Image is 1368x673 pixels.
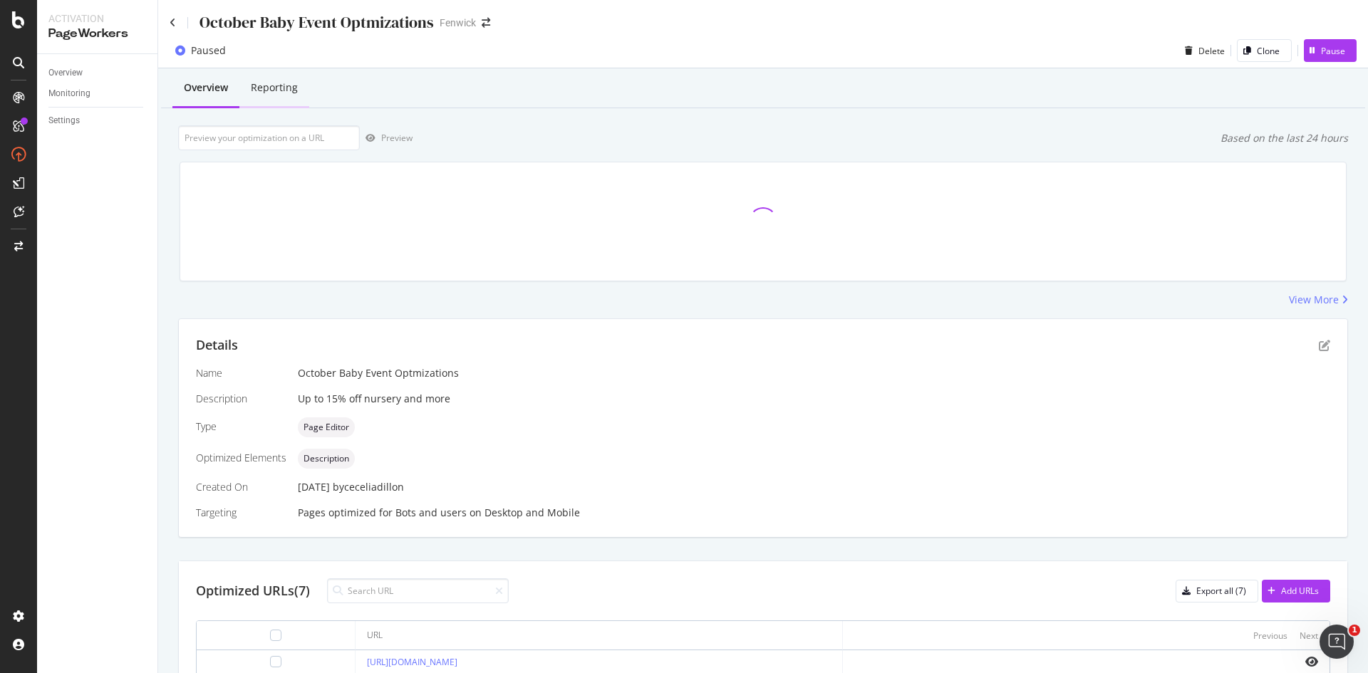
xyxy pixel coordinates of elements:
[1198,45,1225,57] div: Delete
[1196,585,1246,597] div: Export all (7)
[1221,131,1348,145] div: Based on the last 24 hours
[48,11,146,26] div: Activation
[196,366,286,380] div: Name
[196,506,286,520] div: Targeting
[1262,580,1330,602] button: Add URLs
[304,454,349,463] span: Description
[1281,585,1319,597] div: Add URLs
[251,80,298,95] div: Reporting
[1349,625,1360,636] span: 1
[298,480,1330,494] div: [DATE]
[1253,627,1287,644] button: Previous
[48,86,147,101] a: Monitoring
[1321,45,1345,57] div: Pause
[1176,580,1258,602] button: Export all (7)
[1179,39,1225,62] button: Delete
[199,11,434,33] div: October Baby Event Optmizations
[48,66,83,80] div: Overview
[1304,39,1357,62] button: Pause
[440,16,476,30] div: Fenwick
[1320,625,1354,659] iframe: Intercom live chat
[196,419,286,434] div: Type
[196,582,310,600] div: Optimized URLs (7)
[1319,340,1330,351] div: pen-to-square
[484,506,580,520] div: Desktop and Mobile
[298,449,355,469] div: neutral label
[1289,293,1339,307] div: View More
[1253,630,1287,642] div: Previous
[360,127,413,150] button: Preview
[482,18,490,28] div: arrow-right-arrow-left
[298,392,1330,406] div: Up to 15% off nursery and more
[48,86,90,101] div: Monitoring
[298,417,355,437] div: neutral label
[196,392,286,406] div: Description
[1305,656,1318,667] i: eye
[367,656,457,668] a: [URL][DOMAIN_NAME]
[1300,630,1318,642] div: Next
[1300,627,1318,644] button: Next
[170,18,176,28] a: Click to go back
[1257,45,1280,57] div: Clone
[48,113,147,128] a: Settings
[367,629,383,642] div: URL
[327,578,509,603] input: Search URL
[1237,39,1292,62] button: Clone
[178,125,360,150] input: Preview your optimization on a URL
[48,113,80,128] div: Settings
[191,43,226,58] div: Paused
[48,66,147,80] a: Overview
[196,336,238,355] div: Details
[1289,293,1348,307] a: View More
[381,132,413,144] div: Preview
[184,80,228,95] div: Overview
[196,480,286,494] div: Created On
[48,26,146,42] div: PageWorkers
[395,506,467,520] div: Bots and users
[298,506,1330,520] div: Pages optimized for on
[196,451,286,465] div: Optimized Elements
[304,423,349,432] span: Page Editor
[333,480,404,494] div: by ceceliadillon
[298,366,1330,380] div: October Baby Event Optmizations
